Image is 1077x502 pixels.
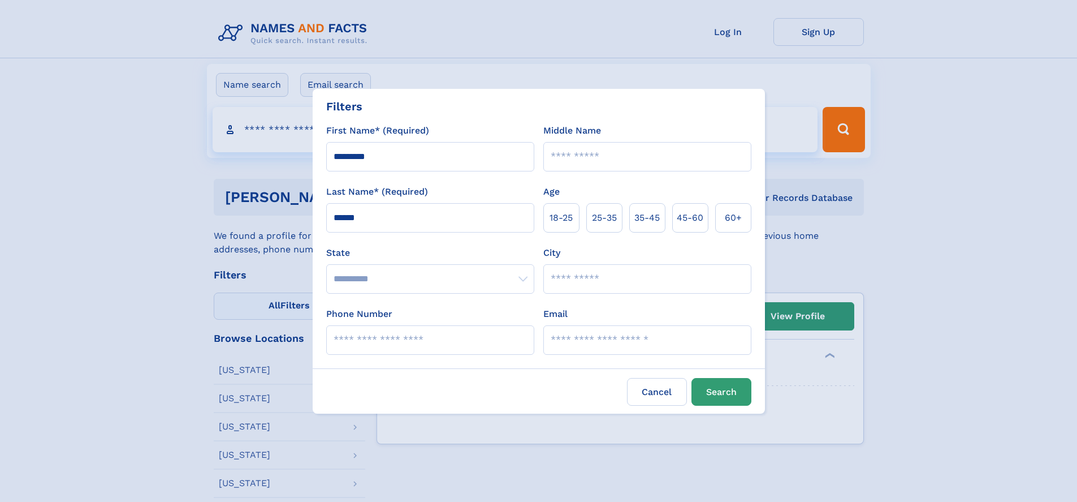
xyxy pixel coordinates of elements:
[543,185,560,199] label: Age
[634,211,660,225] span: 35‑45
[326,98,362,115] div: Filters
[326,124,429,138] label: First Name* (Required)
[543,307,568,321] label: Email
[627,378,687,406] label: Cancel
[725,211,742,225] span: 60+
[592,211,617,225] span: 25‑35
[543,246,560,260] label: City
[677,211,703,225] span: 45‑60
[691,378,751,406] button: Search
[326,246,534,260] label: State
[326,185,428,199] label: Last Name* (Required)
[326,307,392,321] label: Phone Number
[550,211,573,225] span: 18‑25
[543,124,601,138] label: Middle Name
